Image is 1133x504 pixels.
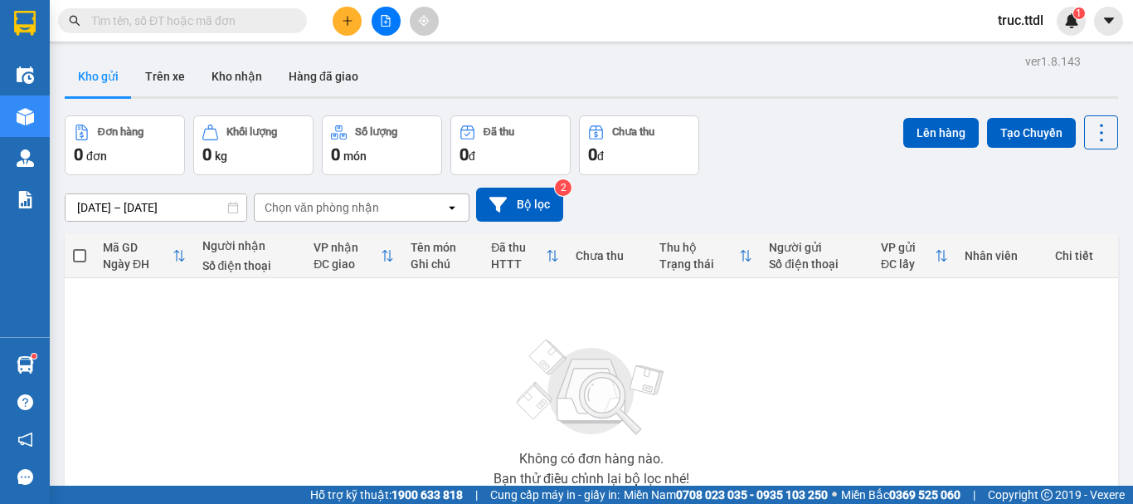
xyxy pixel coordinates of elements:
input: Tìm tên, số ĐT hoặc mã đơn [91,12,287,30]
div: Bạn thử điều chỉnh lại bộ lọc nhé! [494,472,689,486]
sup: 2 [555,179,571,196]
button: Chưa thu0đ [579,115,699,175]
span: Miền Bắc [841,486,960,504]
span: món [343,149,367,163]
span: | [973,486,975,504]
span: Hỗ trợ kỹ thuật: [310,486,463,504]
div: Người nhận [202,239,298,252]
span: 0 [588,144,597,164]
span: 0 [202,144,212,164]
button: aim [410,7,439,36]
div: Ghi chú [411,257,474,271]
div: ĐC lấy [881,257,935,271]
span: message [17,469,33,485]
button: Trên xe [132,56,198,96]
img: warehouse-icon [17,356,34,374]
button: Đơn hàng0đơn [65,115,185,175]
div: Số điện thoại [202,259,298,272]
sup: 1 [1073,7,1085,19]
button: caret-down [1094,7,1123,36]
sup: 1 [32,354,36,359]
button: Số lượng0món [322,115,442,175]
button: Bộ lọc [476,188,563,222]
img: logo-vxr [14,11,36,36]
div: Khối lượng [226,126,277,138]
div: Đã thu [491,241,545,254]
button: file-add [372,7,401,36]
span: notification [17,432,33,448]
span: truc.ttdl [985,10,1057,31]
th: Toggle SortBy [483,234,566,278]
div: Số lượng [355,126,397,138]
span: search [69,15,80,27]
span: question-circle [17,394,33,410]
div: Mã GD [103,241,173,254]
button: Kho nhận [198,56,275,96]
span: 0 [331,144,340,164]
span: ⚪️ [832,492,837,498]
div: Chưa thu [612,126,654,138]
span: kg [215,149,227,163]
div: Đã thu [484,126,514,138]
div: Đơn hàng [98,126,143,138]
span: | [475,486,478,504]
span: 1 [1076,7,1082,19]
th: Toggle SortBy [305,234,402,278]
span: đ [597,149,604,163]
span: plus [342,15,353,27]
div: Chưa thu [576,249,643,262]
svg: open [445,201,459,214]
span: đ [469,149,475,163]
button: Hàng đã giao [275,56,372,96]
button: plus [333,7,362,36]
div: ĐC giao [314,257,381,271]
div: Tên món [411,241,474,254]
span: aim [418,15,430,27]
div: Số điện thoại [769,257,864,271]
div: ver 1.8.143 [1025,52,1081,71]
span: 0 [460,144,469,164]
strong: 0369 525 060 [889,488,960,502]
span: Miền Nam [624,486,828,504]
strong: 1900 633 818 [391,488,463,502]
button: Tạo Chuyến [987,118,1076,148]
img: solution-icon [17,191,34,208]
div: Thu hộ [659,241,739,254]
span: đơn [86,149,107,163]
th: Toggle SortBy [873,234,956,278]
div: Trạng thái [659,257,739,271]
input: Select a date range. [66,194,246,221]
div: Nhân viên [965,249,1038,262]
img: warehouse-icon [17,149,34,167]
div: Người gửi [769,241,864,254]
span: file-add [380,15,391,27]
div: HTTT [491,257,545,271]
th: Toggle SortBy [95,234,194,278]
span: copyright [1041,489,1053,501]
div: Chi tiết [1055,249,1110,262]
div: VP nhận [314,241,381,254]
span: 0 [74,144,83,164]
img: warehouse-icon [17,108,34,125]
div: VP gửi [881,241,935,254]
div: Không có đơn hàng nào. [519,453,664,466]
th: Toggle SortBy [651,234,761,278]
button: Khối lượng0kg [193,115,314,175]
div: Ngày ĐH [103,257,173,271]
span: Cung cấp máy in - giấy in: [490,486,620,504]
div: Chọn văn phòng nhận [265,199,379,216]
button: Kho gửi [65,56,132,96]
button: Lên hàng [903,118,979,148]
button: Đã thu0đ [450,115,571,175]
span: caret-down [1101,13,1116,28]
img: icon-new-feature [1064,13,1079,28]
strong: 0708 023 035 - 0935 103 250 [676,488,828,502]
img: warehouse-icon [17,66,34,84]
img: svg+xml;base64,PHN2ZyBjbGFzcz0ibGlzdC1wbHVnX19zdmciIHhtbG5zPSJodHRwOi8vd3d3LnczLm9yZy8yMDAwL3N2Zy... [508,330,674,446]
